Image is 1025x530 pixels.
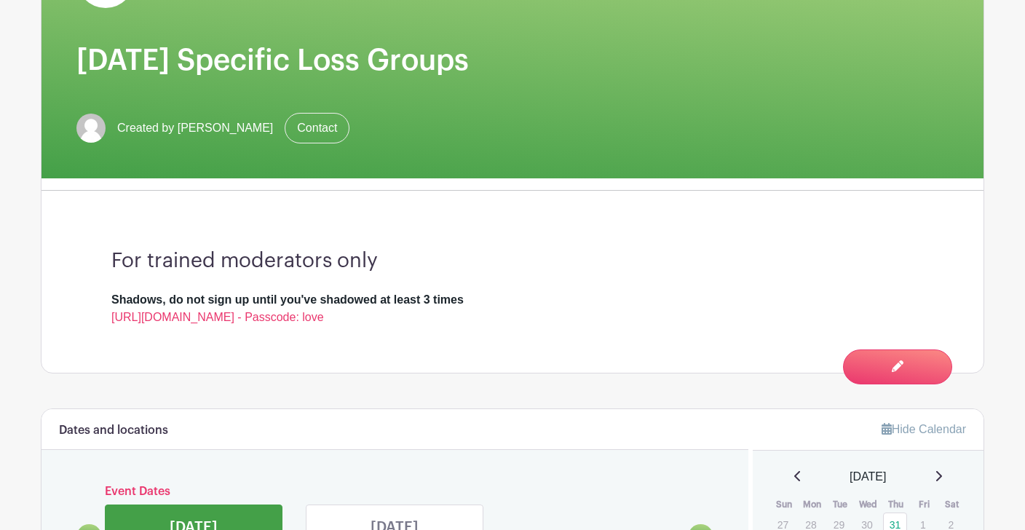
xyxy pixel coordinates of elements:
[798,497,826,512] th: Mon
[882,497,911,512] th: Thu
[850,468,886,486] span: [DATE]
[76,114,106,143] img: default-ce2991bfa6775e67f084385cd625a349d9dcbb7a52a09fb2fda1e96e2d18dcdb.png
[882,423,966,435] a: Hide Calendar
[59,424,168,438] h6: Dates and locations
[111,293,464,306] strong: Shadows, do not sign up until you've shadowed at least 3 times
[102,485,688,499] h6: Event Dates
[111,249,914,274] h3: For trained moderators only
[938,497,967,512] th: Sat
[854,497,882,512] th: Wed
[285,113,349,143] a: Contact
[111,311,324,323] a: [URL][DOMAIN_NAME] - Passcode: love
[910,497,938,512] th: Fri
[117,119,273,137] span: Created by [PERSON_NAME]
[76,43,949,78] h1: [DATE] Specific Loss Groups
[770,497,799,512] th: Sun
[826,497,855,512] th: Tue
